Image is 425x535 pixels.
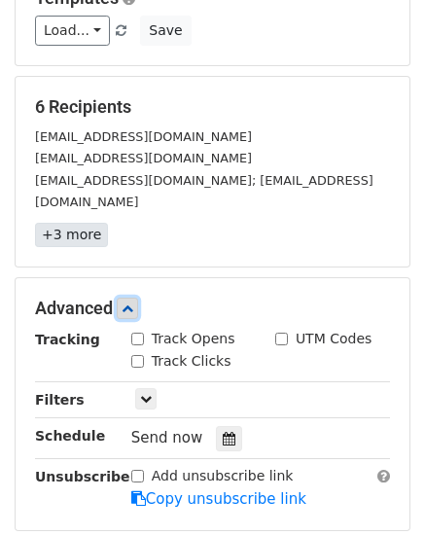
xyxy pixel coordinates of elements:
[35,332,100,347] strong: Tracking
[35,428,105,444] strong: Schedule
[328,442,425,535] div: Widget de chat
[152,351,231,372] label: Track Clicks
[35,96,390,118] h5: 6 Recipients
[152,466,294,486] label: Add unsubscribe link
[152,329,235,349] label: Track Opens
[35,469,130,484] strong: Unsubscribe
[35,16,110,46] a: Load...
[35,392,85,408] strong: Filters
[35,298,390,319] h5: Advanced
[296,329,372,349] label: UTM Codes
[131,490,306,508] a: Copy unsubscribe link
[35,151,252,165] small: [EMAIL_ADDRESS][DOMAIN_NAME]
[35,223,108,247] a: +3 more
[328,442,425,535] iframe: Chat Widget
[35,129,252,144] small: [EMAIL_ADDRESS][DOMAIN_NAME]
[131,429,203,446] span: Send now
[140,16,191,46] button: Save
[35,173,373,210] small: [EMAIL_ADDRESS][DOMAIN_NAME]; [EMAIL_ADDRESS][DOMAIN_NAME]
